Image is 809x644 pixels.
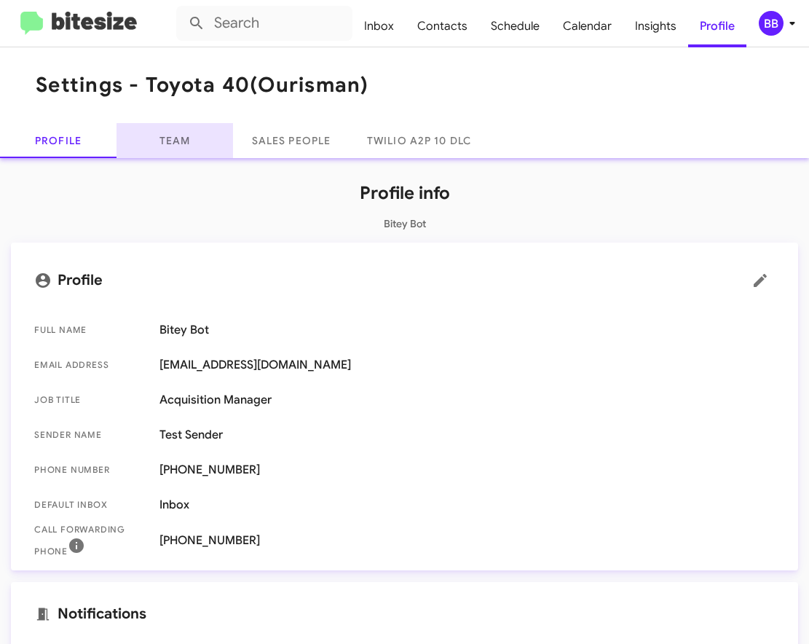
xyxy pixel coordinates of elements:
[176,6,352,41] input: Search
[623,5,688,47] a: Insights
[688,5,746,47] a: Profile
[352,5,406,47] a: Inbox
[233,123,350,158] a: Sales People
[479,5,551,47] a: Schedule
[117,123,233,158] a: Team
[34,358,148,372] span: Email Address
[36,74,369,97] h1: Settings - Toyota 40
[34,266,775,295] mat-card-title: Profile
[34,463,148,477] span: Phone number
[406,5,479,47] a: Contacts
[159,393,775,407] span: Acquisition Manager
[11,181,798,205] h1: Profile info
[34,605,775,623] mat-card-title: Notifications
[159,358,775,372] span: [EMAIL_ADDRESS][DOMAIN_NAME]
[11,216,798,231] p: Bitey Bot
[159,323,775,337] span: Bitey Bot
[34,522,148,559] span: Call Forwarding Phone
[34,393,148,407] span: Job Title
[551,5,623,47] a: Calendar
[350,123,489,158] a: Twilio A2P 10 DLC
[34,323,148,337] span: Full Name
[34,428,148,442] span: Sender Name
[746,11,793,36] button: BB
[159,428,775,442] span: Test Sender
[34,498,148,512] span: Default Inbox
[759,11,784,36] div: BB
[159,463,775,477] span: [PHONE_NUMBER]
[250,72,369,98] span: (Ourisman)
[159,533,775,548] span: [PHONE_NUMBER]
[159,498,775,512] span: Inbox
